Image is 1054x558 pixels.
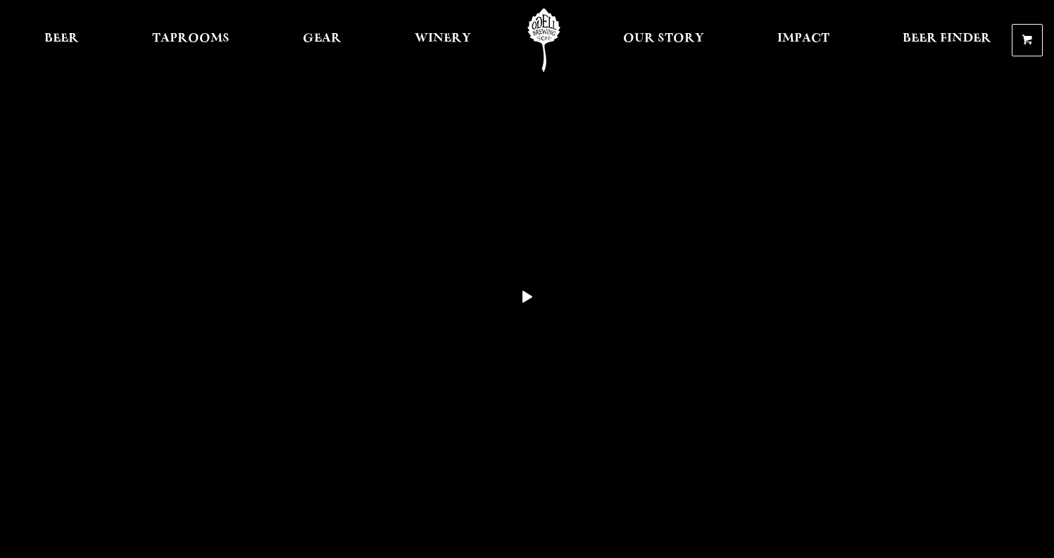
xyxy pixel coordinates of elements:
[903,33,991,44] span: Beer Finder
[517,8,570,72] a: Odell Home
[614,8,713,72] a: Our Story
[152,33,230,44] span: Taprooms
[768,8,839,72] a: Impact
[406,8,480,72] a: Winery
[777,33,829,44] span: Impact
[893,8,1000,72] a: Beer Finder
[623,33,704,44] span: Our Story
[415,33,471,44] span: Winery
[143,8,239,72] a: Taprooms
[294,8,351,72] a: Gear
[35,8,88,72] a: Beer
[44,33,79,44] span: Beer
[303,33,341,44] span: Gear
